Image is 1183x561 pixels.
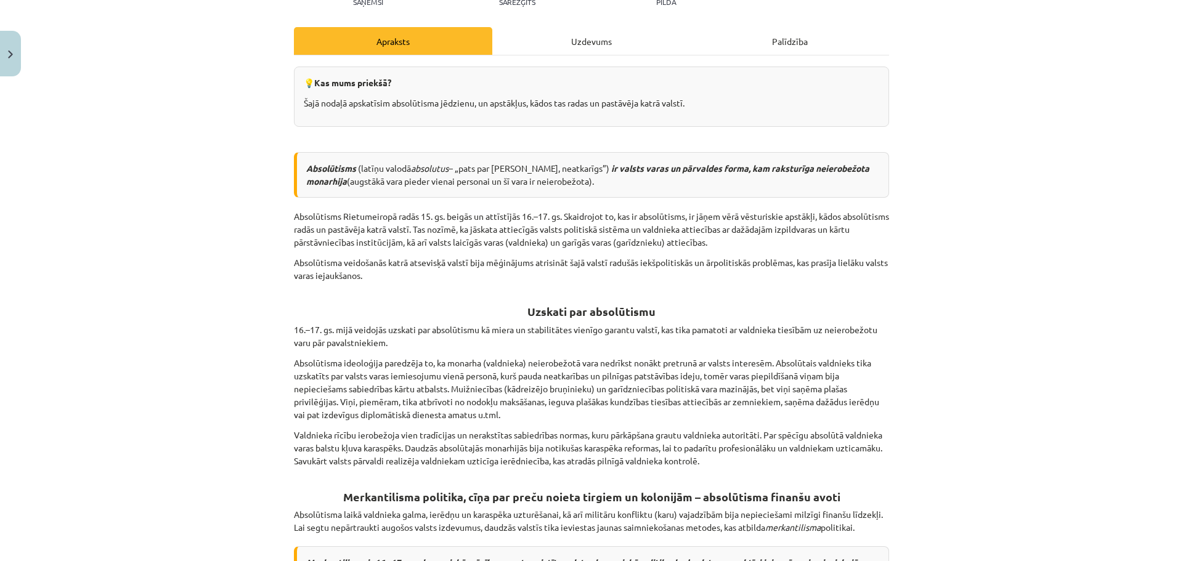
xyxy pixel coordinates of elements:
strong: Uzskati par absolūtismu [527,304,656,318]
p: Šajā nodaļā apskatīsim absolūtisma jēdzienu, un apstākļus, kādos tas radas un pastāvēja katrā val... [304,97,879,110]
i: Absolūtisms [306,163,356,174]
div: Uzdevums [492,27,691,55]
p: Absolūtisms Rietumeiropā radās 15. gs. beigās un attīstījās 16.–17. gs. Skaidrojot to, kas ir abs... [294,210,889,249]
p: Absolūtisma ideoloģija paredzēja to, ka monarha (valdnieka) neierobežotā vara nedrīkst nonākt pre... [294,357,889,421]
strong: Merkantilisma politika, cīņa par preču noieta tirgiem un kolonijām – absolūtisma finanšu avoti [343,490,840,504]
b: Kas mums priekšā? [314,77,391,88]
i: absolutus [411,163,449,174]
div: (latīņu valodā – „pats par [PERSON_NAME], neatkarīgs”) (augstākā vara pieder vienai personai un š... [294,152,889,198]
img: icon-close-lesson-0947bae3869378f0d4975bcd49f059093ad1ed9edebbc8119c70593378902aed.svg [8,50,13,59]
p: Absolūtisma veidošanās katrā atsevisķā valstī bija mēģinājums atrisināt šajā valstī radušās iekšp... [294,256,889,282]
i: merkantilisma [765,522,821,533]
p: Valdnieka rīcību ierobežoja vien tradīcijas un nerakstītas sabiedrības normas, kuru pārkāpšana gr... [294,429,889,467]
p: Absolūtisma laikā valdnieka galma, ierēdņu un karaspēka uzturēšanai, kā arī militāru konfliktu (k... [294,508,889,534]
p: 💡 [304,76,879,89]
div: Apraksts [294,27,492,55]
p: 16.–17. gs. mijā veidojās uzskati par absolūtismu kā miera un stabilitātes vienīgo garantu valstī... [294,323,889,349]
div: Palīdzība [691,27,889,55]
